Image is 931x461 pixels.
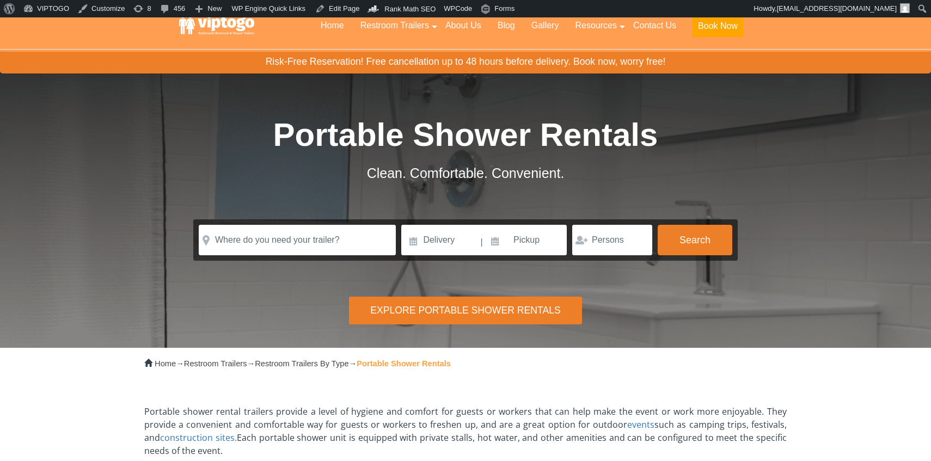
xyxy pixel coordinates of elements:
a: Restroom Trailers [352,14,437,38]
a: events [627,419,654,431]
input: Where do you need your trailer? [199,225,396,255]
span: | [481,225,483,260]
input: Delivery [401,225,479,255]
a: Resources [567,14,624,38]
a: About Us [437,14,489,38]
a: Gallery [523,14,567,38]
a: Blog [489,14,523,38]
span: Rank Math SEO [384,5,436,13]
span: [EMAIL_ADDRESS][DOMAIN_NAME] [777,4,897,13]
a: Home [155,359,176,368]
a: Home [313,14,352,38]
div: Explore Portable Shower Rentals [349,297,582,324]
p: Portable shower rental trailers provide a level of hygiene and comfort for guests or workers that... [144,405,787,457]
input: Persons [572,225,652,255]
a: Restroom Trailers By Type [255,359,348,368]
span: Clean. Comfortable. Convenient. [367,165,565,181]
a: construction sites. [160,432,237,444]
input: Pickup [484,225,567,255]
span: → → → [155,359,451,368]
a: Book Now [684,14,751,44]
a: Contact Us [625,14,684,38]
button: Search [658,225,732,255]
span: Portable Shower Rentals [273,116,658,153]
a: Restroom Trailers [184,359,247,368]
strong: Portable Shower Rentals [357,359,451,368]
button: Book Now [693,15,743,37]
